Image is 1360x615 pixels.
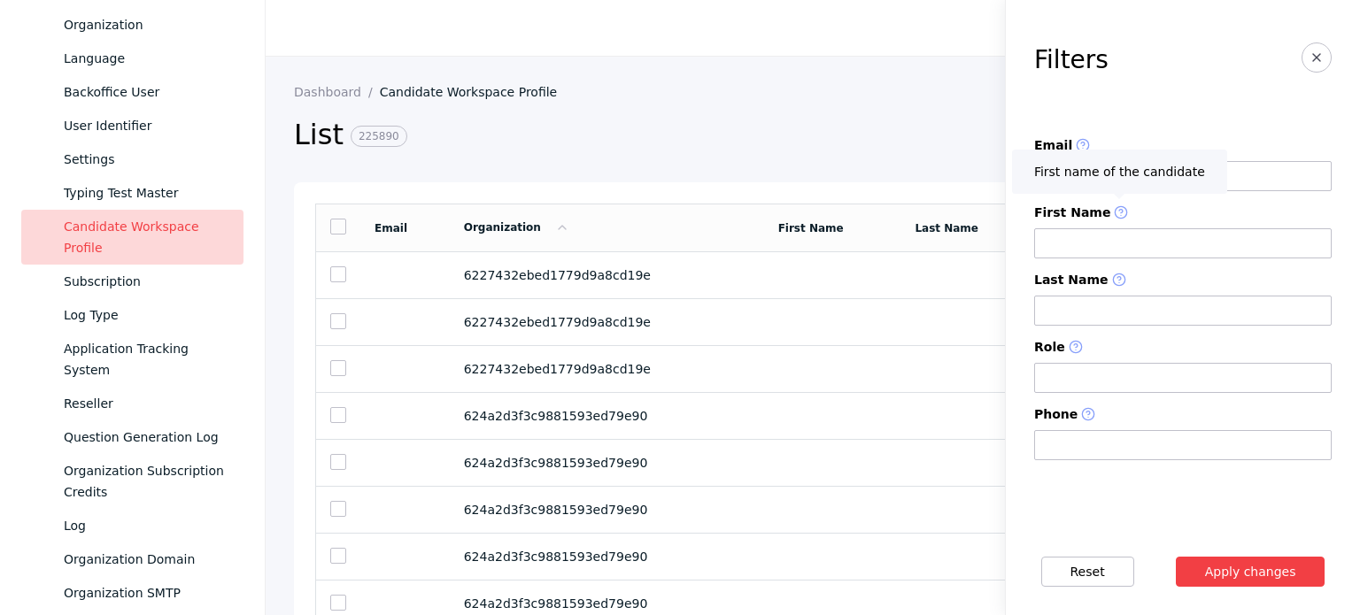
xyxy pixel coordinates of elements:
a: Question Generation Log [21,420,243,454]
a: Organization SMTP [21,576,243,610]
span: 624a2d3f3c9881593ed79e90 [464,550,648,564]
div: Candidate Workspace Profile [64,216,229,258]
span: 6227432ebed1779d9a8cd19e [464,315,651,329]
a: Typing Test Master [21,176,243,210]
a: Log [21,509,243,542]
a: Dashboard [294,85,380,99]
div: Question Generation Log [64,427,229,448]
a: Settings [21,142,243,176]
a: First Name [778,222,844,234]
a: Organization [464,221,569,234]
div: Log [64,515,229,536]
h3: Filters [1034,46,1109,74]
a: Candidate Workspace Profile [380,85,572,99]
div: Reseller [64,393,229,414]
div: Application Tracking System [64,338,229,381]
a: Organization [21,8,243,42]
label: Email [1034,138,1332,154]
div: Typing Test Master [64,182,229,204]
a: User Identifier [21,109,243,142]
span: 6227432ebed1779d9a8cd19e [464,362,651,376]
a: Log Type [21,298,243,332]
div: Subscription [64,271,229,292]
div: Organization SMTP [64,582,229,603]
a: Backoffice User [21,75,243,109]
span: 624a2d3f3c9881593ed79e90 [464,409,648,423]
a: Application Tracking System [21,332,243,387]
div: Organization [64,14,229,35]
label: Phone [1034,407,1332,423]
a: Email [375,222,407,234]
div: Language [64,48,229,69]
label: Role [1034,340,1332,356]
div: User Identifier [64,115,229,136]
label: Last Name [1034,273,1332,288]
a: Organization Subscription Credits [21,454,243,509]
span: 6227432ebed1779d9a8cd19e [464,268,651,282]
span: 624a2d3f3c9881593ed79e90 [464,503,648,517]
h2: List [294,117,1056,154]
span: 624a2d3f3c9881593ed79e90 [464,596,648,611]
div: Organization Domain [64,549,229,570]
label: First Name [1034,205,1332,221]
div: Settings [64,149,229,170]
button: Apply changes [1176,557,1325,587]
span: 225890 [351,126,407,147]
a: Language [21,42,243,75]
div: Log Type [64,304,229,326]
button: Reset [1041,557,1134,587]
a: Last Name [915,222,978,234]
a: Subscription [21,265,243,298]
a: Reseller [21,387,243,420]
span: 624a2d3f3c9881593ed79e90 [464,456,648,470]
a: Candidate Workspace Profile [21,210,243,265]
a: Organization Domain [21,542,243,576]
div: Organization Subscription Credits [64,460,229,503]
div: Backoffice User [64,81,229,103]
